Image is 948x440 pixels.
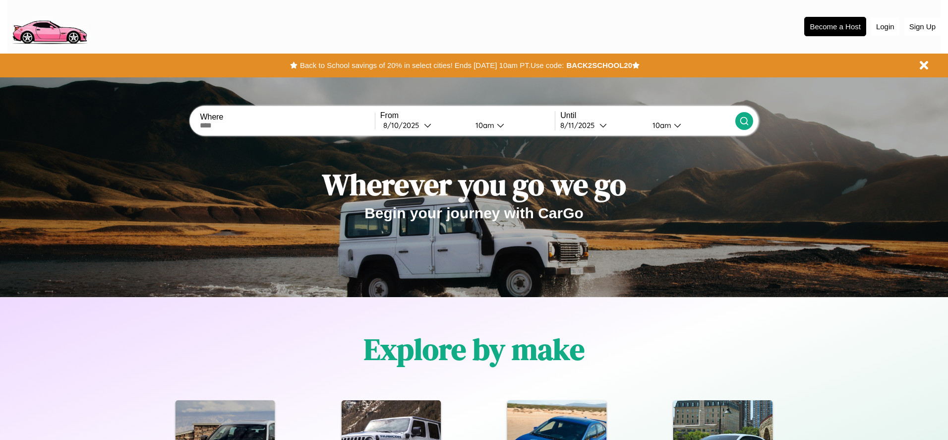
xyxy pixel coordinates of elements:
button: 10am [645,120,735,130]
label: From [380,111,555,120]
img: logo [7,5,91,47]
button: 8/10/2025 [380,120,468,130]
h1: Explore by make [364,329,585,370]
div: 10am [648,121,674,130]
button: Sign Up [904,17,941,36]
div: 8 / 11 / 2025 [560,121,599,130]
button: Login [871,17,899,36]
div: 8 / 10 / 2025 [383,121,424,130]
button: 10am [468,120,555,130]
label: Where [200,113,374,122]
button: Back to School savings of 20% in select cities! Ends [DATE] 10am PT.Use code: [297,59,566,72]
div: 10am [471,121,497,130]
b: BACK2SCHOOL20 [566,61,632,69]
button: Become a Host [804,17,866,36]
label: Until [560,111,735,120]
